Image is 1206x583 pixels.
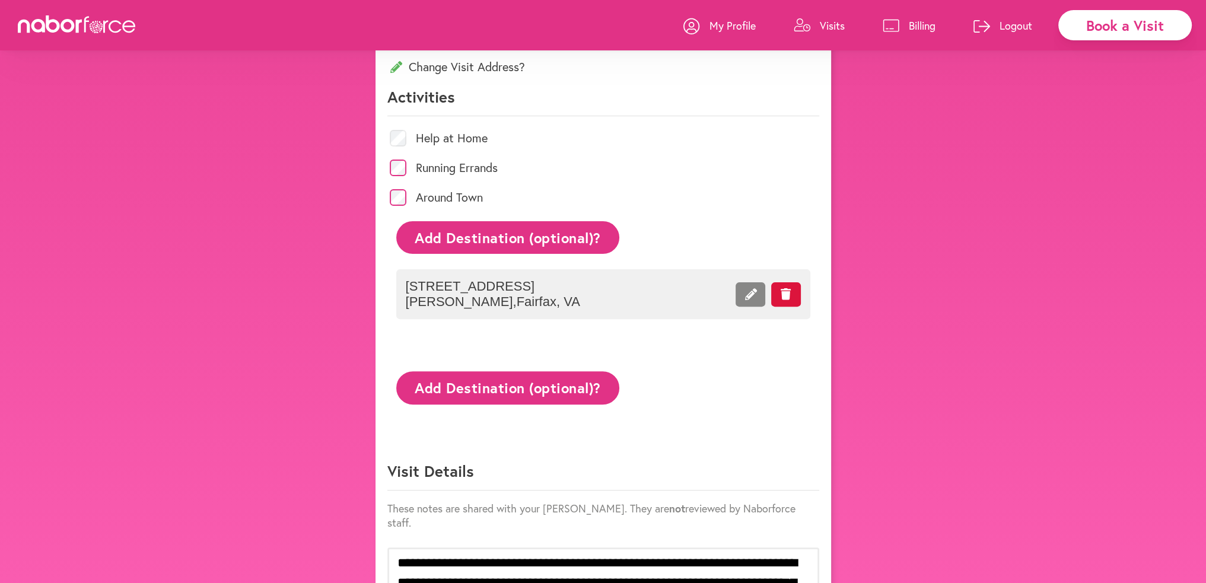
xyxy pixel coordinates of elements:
div: Book a Visit [1058,10,1192,40]
button: Add Destination (optional)? [396,371,620,404]
label: Around Town [416,192,483,203]
a: Logout [973,8,1032,43]
label: Running Errands [416,162,498,174]
a: My Profile [683,8,756,43]
p: These notes are shared with your [PERSON_NAME]. They are reviewed by Naborforce staff. [387,501,819,530]
a: Visits [794,8,845,43]
p: My Profile [709,18,756,33]
p: Visit Details [387,461,819,490]
a: Billing [883,8,935,43]
p: Activities [387,87,819,116]
label: Help at Home [416,132,488,144]
p: Logout [1000,18,1032,33]
strong: not [669,501,685,515]
button: Add Destination (optional)? [396,221,620,254]
span: [STREET_ADDRESS][PERSON_NAME] , Fairfax , VA [406,279,667,310]
p: Change Visit Address? [387,59,819,75]
p: Billing [909,18,935,33]
p: Visits [820,18,845,33]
